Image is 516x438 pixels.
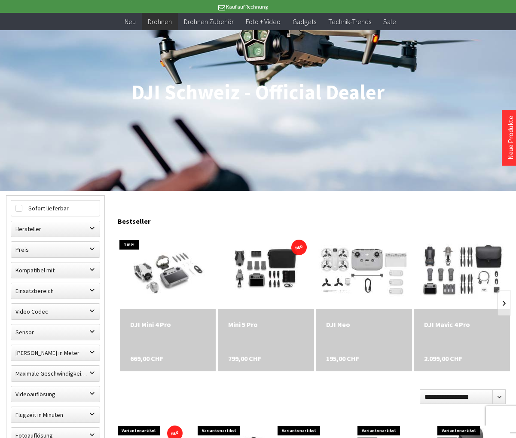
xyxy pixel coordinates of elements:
label: Videoauflösung [11,386,100,402]
a: Mini 5 Pro 799,00 CHF [228,319,304,330]
span: 195,00 CHF [326,353,359,364]
span: Neu [125,17,136,26]
span: 669,00 CHF [130,353,163,364]
a: Drohnen [142,13,178,31]
label: Einsatzbereich [11,283,100,299]
a: DJI Mavic 4 Pro 2.099,00 CHF [424,319,500,330]
div: DJI Mini 4 Pro [130,319,206,330]
a: DJI Mini 4 Pro 669,00 CHF [130,319,206,330]
label: Kompatibel mit [11,262,100,278]
img: DJI Neo [318,231,409,309]
a: Neue Produkte [506,116,515,160]
div: Bestseller [118,208,510,230]
label: Maximale Geschwindigkeit in km/h [11,366,100,381]
span: Technik-Trends [328,17,371,26]
a: DJI Neo 195,00 CHF [326,319,402,330]
img: DJI Mini 4 Pro [120,232,216,309]
span: Sale [383,17,396,26]
div: DJI Neo [326,319,402,330]
a: Drohnen Zubehör [178,13,240,31]
a: Foto + Video [240,13,287,31]
a: Gadgets [287,13,322,31]
label: Flugzeit in Minuten [11,407,100,423]
a: Sale [377,13,402,31]
span: Drohnen Zubehör [184,17,234,26]
div: Mini 5 Pro [228,319,304,330]
label: Sensor [11,324,100,340]
h1: DJI Schweiz - Official Dealer [6,82,510,103]
span: Gadgets [293,17,316,26]
span: Foto + Video [246,17,281,26]
span: 2.099,00 CHF [424,353,462,364]
label: Maximale Flughöhe in Meter [11,345,100,361]
img: Mini 5 Pro [218,238,314,302]
img: DJI Mavic 4 Pro [414,234,510,306]
label: Preis [11,242,100,257]
label: Hersteller [11,221,100,237]
div: DJI Mavic 4 Pro [424,319,500,330]
span: 799,00 CHF [228,353,261,364]
label: Sofort lieferbar [11,200,100,216]
span: Drohnen [148,17,172,26]
label: Video Codec [11,304,100,319]
a: Neu [119,13,142,31]
a: Technik-Trends [322,13,377,31]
